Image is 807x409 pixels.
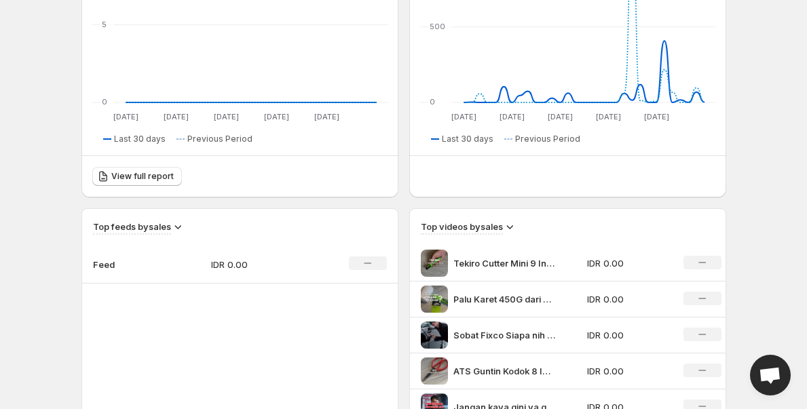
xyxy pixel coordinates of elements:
[750,355,791,395] a: Open chat
[421,322,448,349] img: Sobat Fixco Siapa nih yang bisa nebak suara perkakas kaya mimin diatas tadi Komen dong buat yang ...
[587,292,667,306] p: IDR 0.00
[421,286,448,313] img: Palu Karet 450G dari TEKIRO Palu serbaguna yang terbuat dari karet lembu nampun padat dengan hand...
[587,328,667,342] p: IDR 0.00
[211,258,307,271] p: IDR 0.00
[111,171,174,182] span: View full report
[442,134,493,144] span: Last 30 days
[92,167,182,186] a: View full report
[595,112,620,121] text: [DATE]
[453,364,555,378] p: ATS Guntin Kodok 8 Inch Gunting serbaguna yang dapat memotong benda apapun dengan cepat tajam dan...
[93,258,161,271] p: Feed
[421,220,503,233] h3: Top videos by sales
[453,328,555,342] p: Sobat Fixco Siapa nih yang bisa nebak suara perkakas kaya mimin diatas tadi Komen dong buat yang ...
[587,364,667,378] p: IDR 0.00
[113,112,138,121] text: [DATE]
[587,256,667,270] p: IDR 0.00
[453,292,555,306] p: Palu Karet 450G dari TEKIRO Palu serbaguna yang terbuat dari karet lembu nampun padat dengan hand...
[187,134,252,144] span: Previous Period
[263,112,288,121] text: [DATE]
[421,357,448,385] img: ATS Guntin Kodok 8 Inch Gunting serbaguna yang dapat memotong benda apapun dengan cepat tajam dan...
[114,134,166,144] span: Last 30 days
[643,112,669,121] text: [DATE]
[163,112,188,121] text: [DATE]
[515,134,580,144] span: Previous Period
[102,20,107,29] text: 5
[314,112,339,121] text: [DATE]
[430,97,435,106] text: 0
[547,112,572,121] text: [DATE]
[499,112,524,121] text: [DATE]
[213,112,238,121] text: [DATE]
[451,112,476,121] text: [DATE]
[102,97,107,106] text: 0
[421,250,448,277] img: Tekiro Cutter Mini 9 Inch Si kecil yang kuat Butuh alat potong yang simpel tapi efektif Tekiro Cu...
[93,220,171,233] h3: Top feeds by sales
[430,22,445,31] text: 500
[453,256,555,270] p: Tekiro Cutter Mini 9 Inch Si kecil yang kuat Butuh alat potong yang simpel tapi efektif Tekiro Cu...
